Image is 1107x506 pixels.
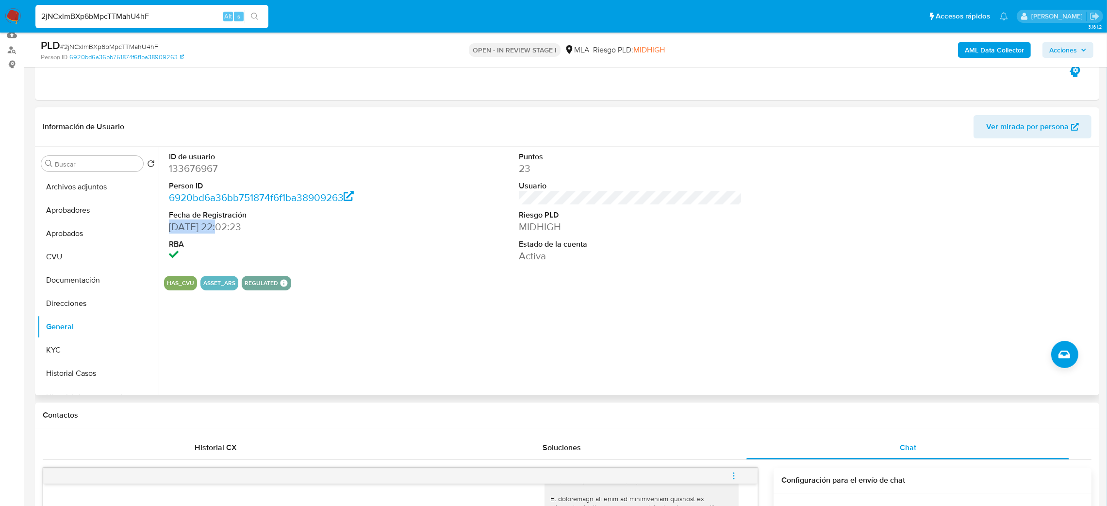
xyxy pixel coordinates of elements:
input: Buscar usuario o caso... [35,10,268,23]
dt: Usuario [519,181,743,191]
span: Historial CX [195,442,237,453]
span: Alt [224,12,232,21]
button: Direcciones [37,292,159,315]
button: Buscar [45,160,53,168]
span: s [237,12,240,21]
dd: [DATE] 22:02:23 [169,220,393,234]
button: Historial Casos [37,362,159,385]
dd: MIDHIGH [519,220,743,234]
a: Notificaciones [1000,12,1008,20]
button: search-icon [245,10,264,23]
span: Riesgo PLD: [593,45,665,55]
a: 6920bd6a36bb751874f6f1ba38909263 [69,53,184,62]
a: 6920bd6a36bb751874f6f1ba38909263 [169,190,354,204]
dd: Activa [519,249,743,263]
button: menu-action [718,464,750,488]
b: Person ID [41,53,67,62]
p: abril.medzovich@mercadolibre.com [1031,12,1086,21]
span: Ver mirada por persona [986,115,1069,138]
button: Acciones [1042,42,1093,58]
dt: Puntos [519,152,743,162]
span: MIDHIGH [633,44,665,55]
button: Aprobadores [37,199,159,222]
button: Archivos adjuntos [37,175,159,199]
dt: Fecha de Registración [169,210,393,220]
button: Aprobados [37,222,159,245]
p: OPEN - IN REVIEW STAGE I [469,43,561,57]
div: MLA [564,45,589,55]
dt: Riesgo PLD [519,210,743,220]
span: Chat [900,442,916,453]
button: Ver mirada por persona [974,115,1091,138]
dd: 23 [519,162,743,175]
span: Accesos rápidos [936,11,990,21]
span: 3.161.2 [1088,23,1102,31]
dt: ID de usuario [169,152,393,162]
button: AML Data Collector [958,42,1031,58]
button: KYC [37,338,159,362]
input: Buscar [55,160,139,169]
b: PLD [41,37,60,53]
a: Salir [1090,11,1100,21]
h1: Contactos [43,410,1091,420]
dt: Estado de la cuenta [519,239,743,250]
dd: 133676967 [169,162,393,175]
span: # 2jNCxlmBXp6bMpcTTMahU4hF [60,42,158,51]
b: AML Data Collector [965,42,1024,58]
button: Historial de conversaciones [37,385,159,408]
button: General [37,315,159,338]
dt: Person ID [169,181,393,191]
dt: RBA [169,239,393,250]
h1: Información de Usuario [43,122,124,132]
button: Documentación [37,269,159,292]
button: CVU [37,245,159,269]
span: Soluciones [543,442,581,453]
span: Acciones [1049,42,1077,58]
button: Volver al orden por defecto [147,160,155,170]
h3: Configuración para el envío de chat [781,475,1084,485]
